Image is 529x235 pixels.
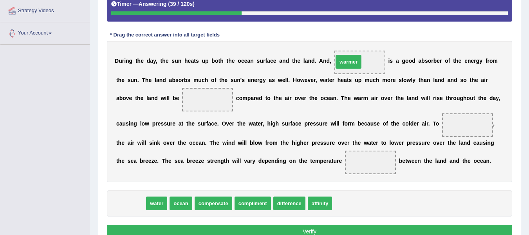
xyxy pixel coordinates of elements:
b: e [348,95,351,101]
b: i [388,58,390,64]
b: h [118,77,122,83]
b: D [115,58,119,64]
b: i [484,77,486,83]
b: o [409,58,412,64]
b: o [294,95,298,101]
b: b [433,58,437,64]
b: v [298,95,301,101]
b: p [205,58,209,64]
div: * Drag the correct answer into all target fields [107,31,223,39]
b: h [376,77,379,83]
b: s [390,58,393,64]
b: a [419,58,422,64]
b: . [315,58,316,64]
b: h [311,95,314,101]
b: a [371,95,374,101]
b: . [137,77,139,83]
b: l [287,77,288,83]
b: t [478,95,480,101]
b: a [156,77,159,83]
b: t [292,58,294,64]
b: e [188,58,191,64]
b: a [285,95,288,101]
b: a [251,95,254,101]
b: t [219,77,221,83]
b: d [286,58,289,64]
b: a [191,58,194,64]
b: n [251,77,255,83]
b: y [479,58,482,64]
b: e [437,58,440,64]
b: r [474,58,476,64]
b: a [448,77,451,83]
b: s [257,58,260,64]
b: a [169,77,172,83]
b: a [305,58,308,64]
b: ( [168,1,170,7]
b: a [481,77,484,83]
b: t [116,77,118,83]
b: o [453,95,457,101]
b: l [427,95,428,101]
b: w [354,95,358,101]
b: d [259,95,262,101]
b: i [374,95,376,101]
b: g [129,58,133,64]
b: o [405,58,409,64]
b: o [267,95,271,101]
b: s [175,77,179,83]
b: d [454,77,457,83]
b: e [121,77,125,83]
b: w [300,77,305,83]
b: s [242,77,245,83]
a: Your Account [0,22,90,42]
b: e [311,77,314,83]
b: h [421,77,424,83]
b: t [470,77,472,83]
b: b [172,77,175,83]
b: g [476,58,480,64]
b: s [399,77,402,83]
b: o [239,95,243,101]
b: b [421,58,425,64]
b: s [437,95,440,101]
b: a [267,58,270,64]
b: a [344,77,347,83]
b: i [124,58,126,64]
b: h [463,95,467,101]
b: o [387,77,391,83]
b: t [327,77,329,83]
b: l [407,95,408,101]
b: e [248,77,251,83]
b: h [184,58,188,64]
b: l [155,77,156,83]
b: e [282,77,285,83]
b: v [126,95,129,101]
b: , [330,58,331,64]
b: m [242,95,247,101]
b: u [119,58,122,64]
b: , [316,77,317,83]
b: a [119,120,123,127]
b: m [193,77,198,83]
span: Drop target [334,51,385,74]
b: a [435,77,438,83]
b: w [278,77,282,83]
b: w [406,77,411,83]
b: i [288,95,289,101]
b: e [387,95,390,101]
b: n [237,77,240,83]
b: a [148,95,151,101]
b: o [215,58,218,64]
b: f [448,58,450,64]
b: e [140,95,143,101]
b: l [168,95,170,101]
b: u [175,58,178,64]
b: o [381,95,385,101]
b: e [475,77,478,83]
span: Drop target [442,113,493,137]
b: u [369,77,373,83]
b: d [162,77,166,83]
b: e [256,95,259,101]
b: 39 / 120s [170,1,193,7]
